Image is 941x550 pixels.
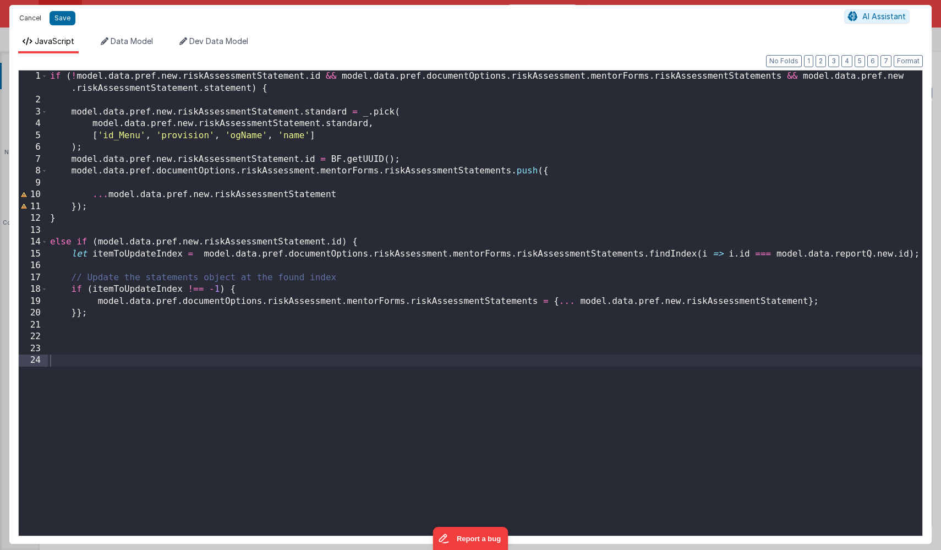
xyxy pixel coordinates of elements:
[14,10,47,26] button: Cancel
[19,213,48,225] div: 12
[862,12,906,21] span: AI Assistant
[880,55,891,67] button: 7
[19,154,48,166] div: 7
[816,55,826,67] button: 2
[433,527,508,550] iframe: Marker.io feedback button
[35,36,74,46] span: JavaScript
[19,189,48,201] div: 10
[19,201,48,213] div: 11
[19,296,48,308] div: 19
[894,55,923,67] button: Format
[19,343,48,355] div: 23
[189,36,248,46] span: Dev Data Model
[19,272,48,284] div: 17
[19,94,48,106] div: 2
[19,70,48,94] div: 1
[804,55,813,67] button: 1
[19,284,48,296] div: 18
[111,36,153,46] span: Data Model
[841,55,852,67] button: 4
[766,55,802,67] button: No Folds
[19,165,48,177] div: 8
[828,55,839,67] button: 3
[19,130,48,142] div: 5
[19,248,48,260] div: 15
[19,118,48,130] div: 4
[19,319,48,331] div: 21
[19,106,48,118] div: 3
[19,177,48,189] div: 9
[19,260,48,272] div: 16
[19,225,48,237] div: 13
[844,9,910,24] button: AI Assistant
[50,11,75,25] button: Save
[855,55,865,67] button: 5
[19,355,48,367] div: 24
[19,331,48,343] div: 22
[19,141,48,154] div: 6
[19,307,48,319] div: 20
[19,236,48,248] div: 14
[867,55,878,67] button: 6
